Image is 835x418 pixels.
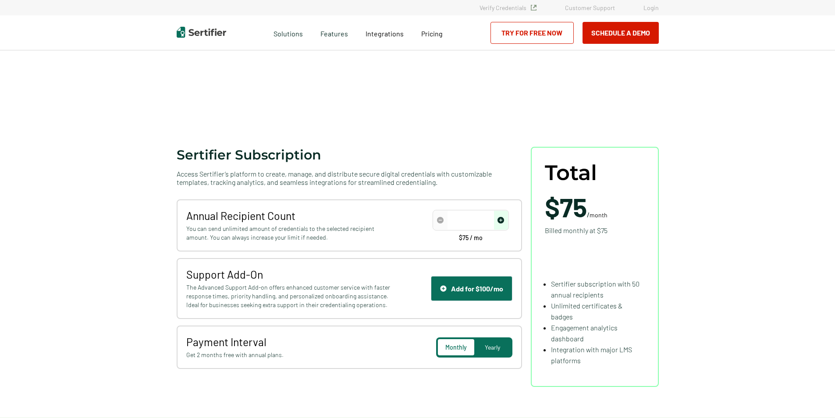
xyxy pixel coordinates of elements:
button: Support IconAdd for $100/mo [431,276,512,301]
span: You can send unlimited amount of credentials to the selected recipient amount. You can always inc... [186,224,393,242]
span: $75 / mo [459,235,483,241]
a: Pricing [421,27,443,38]
span: Features [320,27,348,38]
a: Integrations [366,27,404,38]
span: Engagement analytics dashboard [551,323,618,343]
a: Customer Support [565,4,615,11]
img: Sertifier | Digital Credentialing Platform [177,27,226,38]
div: Add for $100/mo [440,284,503,293]
span: Integration with major LMS platforms [551,345,632,365]
span: Billed monthly at $75 [545,225,608,236]
span: Monthly [445,344,467,351]
span: Pricing [421,29,443,38]
a: Verify Credentials [480,4,537,11]
span: Unlimited certificates & badges [551,301,622,321]
span: / [545,194,608,220]
span: Access Sertifier’s platform to create, manage, and distribute secure digital credentials with cus... [177,170,522,186]
span: Get 2 months free with annual plans. [186,351,393,359]
span: Sertifier subscription with 50 annual recipients [551,280,640,299]
img: Decrease Icon [437,217,444,223]
span: $75 [545,191,587,223]
a: Login [643,4,659,11]
span: Annual Recipient Count [186,209,393,222]
span: Total [545,161,597,185]
span: increase number [494,211,508,230]
span: month [590,211,608,219]
span: Sertifier Subscription [177,147,321,163]
img: Increase Icon [497,217,504,223]
img: Support Icon [440,285,447,292]
a: Try for Free Now [490,22,574,44]
span: Integrations [366,29,404,38]
span: The Advanced Support Add-on offers enhanced customer service with faster response times, priority... [186,283,393,309]
img: Verified [531,5,537,11]
span: Solutions [274,27,303,38]
span: Payment Interval [186,335,393,348]
span: Support Add-On [186,268,393,281]
span: decrease number [433,211,448,230]
span: Yearly [485,344,500,351]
